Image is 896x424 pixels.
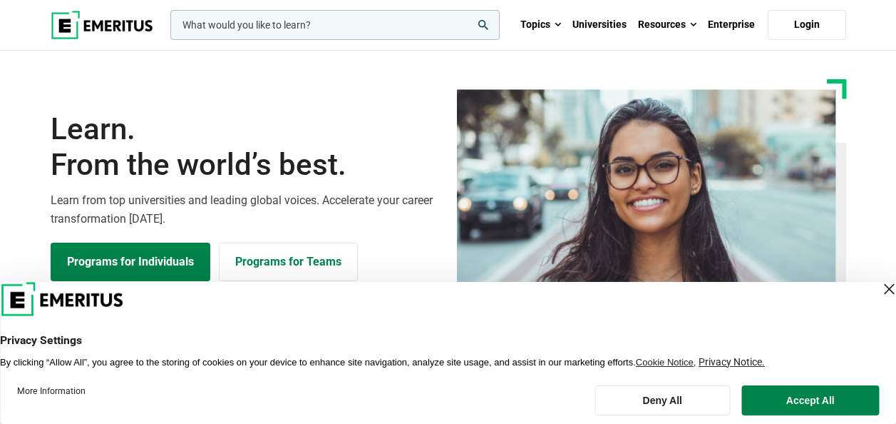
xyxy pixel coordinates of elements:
[457,89,836,313] img: Learn from the world's best
[51,147,440,183] span: From the world’s best.
[51,243,210,281] a: Explore Programs
[51,191,440,228] p: Learn from top universities and leading global voices. Accelerate your career transformation [DATE].
[768,10,846,40] a: Login
[51,111,440,183] h1: Learn.
[170,10,500,40] input: woocommerce-product-search-field-0
[219,243,358,281] a: Explore for Business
